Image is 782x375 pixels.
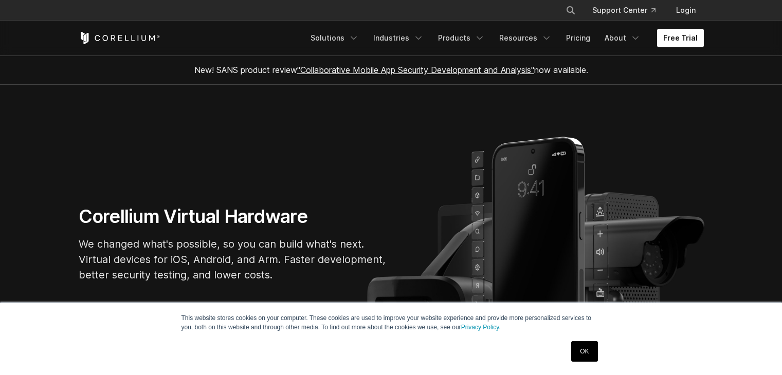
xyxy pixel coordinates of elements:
[79,236,387,283] p: We changed what's possible, so you can build what's next. Virtual devices for iOS, Android, and A...
[668,1,704,20] a: Login
[181,313,601,332] p: This website stores cookies on your computer. These cookies are used to improve your website expe...
[367,29,430,47] a: Industries
[461,324,501,331] a: Privacy Policy.
[432,29,491,47] a: Products
[493,29,558,47] a: Resources
[657,29,704,47] a: Free Trial
[561,1,580,20] button: Search
[571,341,597,362] a: OK
[194,65,588,75] span: New! SANS product review now available.
[584,1,664,20] a: Support Center
[598,29,647,47] a: About
[297,65,534,75] a: "Collaborative Mobile App Security Development and Analysis"
[553,1,704,20] div: Navigation Menu
[79,32,160,44] a: Corellium Home
[304,29,365,47] a: Solutions
[79,205,387,228] h1: Corellium Virtual Hardware
[304,29,704,47] div: Navigation Menu
[560,29,596,47] a: Pricing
